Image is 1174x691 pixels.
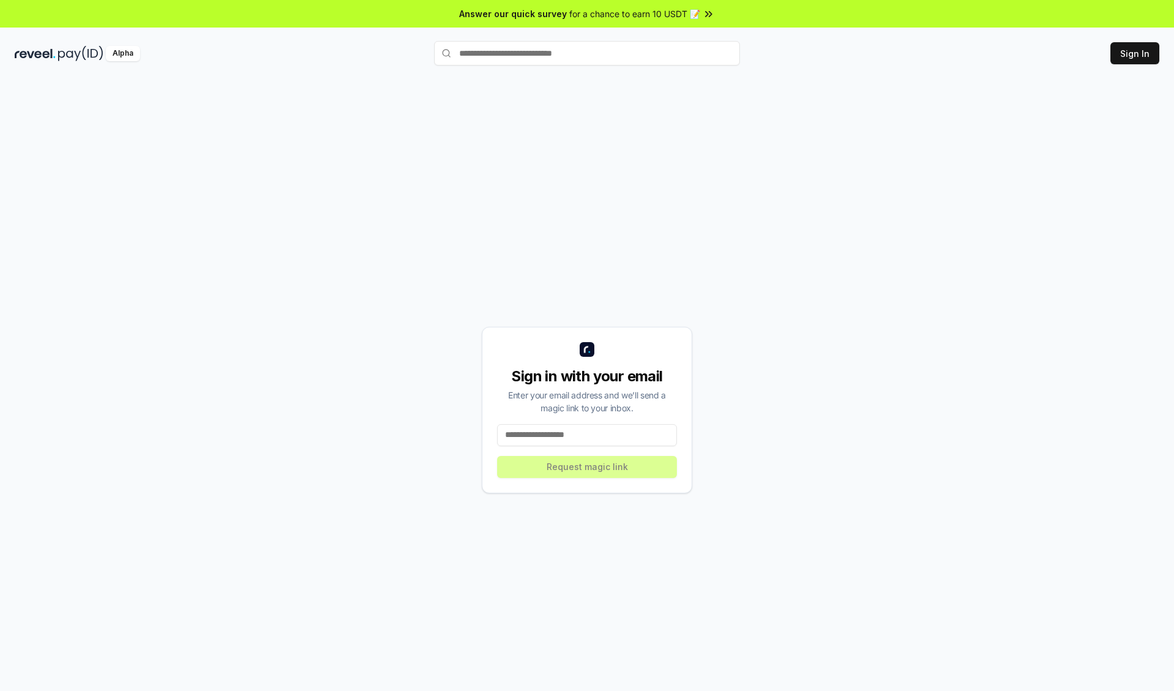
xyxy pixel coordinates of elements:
span: for a chance to earn 10 USDT 📝 [569,7,700,20]
div: Alpha [106,46,140,61]
img: logo_small [580,342,594,357]
button: Sign In [1110,42,1159,64]
div: Sign in with your email [497,367,677,386]
span: Answer our quick survey [459,7,567,20]
img: reveel_dark [15,46,56,61]
img: pay_id [58,46,103,61]
div: Enter your email address and we’ll send a magic link to your inbox. [497,389,677,414]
